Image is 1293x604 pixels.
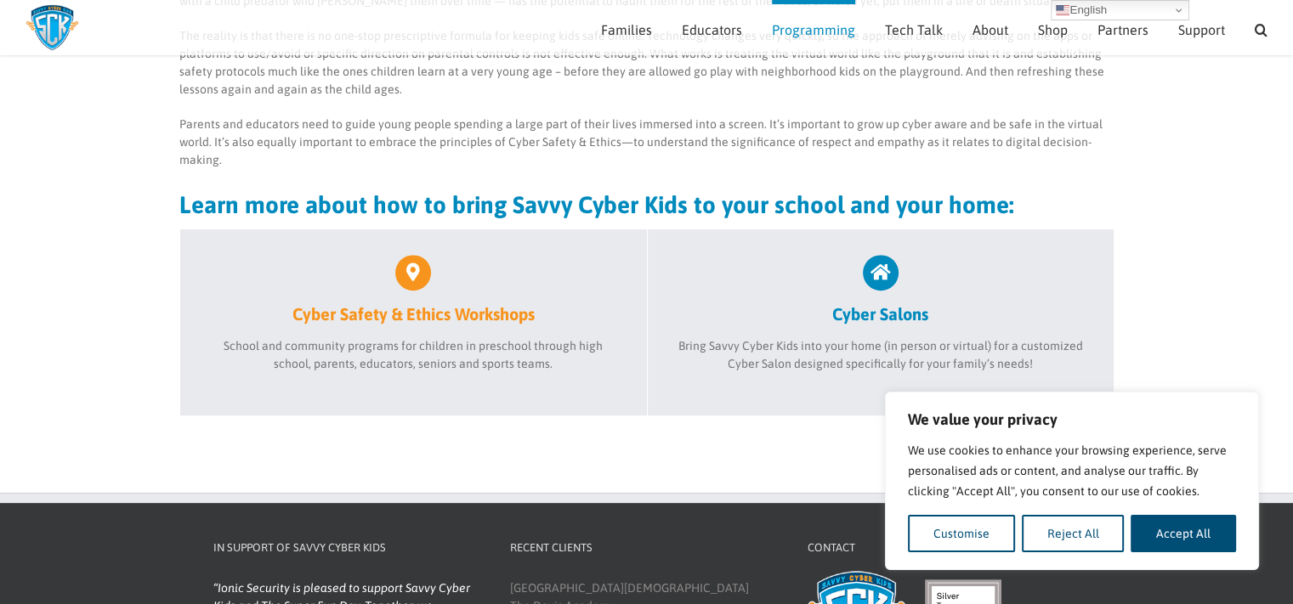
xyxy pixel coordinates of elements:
span: Shop [1038,23,1068,37]
img: en [1056,3,1069,17]
span: Support [1178,23,1225,37]
span: Partners [1097,23,1148,37]
h2: Cyber Safety & Ethics Workshops [206,303,621,325]
p: School and community programs for children in preschool through high school, parents, educators, ... [206,337,621,373]
span: Educators [682,23,742,37]
h4: Recent Clients [510,539,780,556]
h4: In Support of Savvy Cyber Kids [213,539,484,556]
button: Customise [908,515,1015,552]
p: Parents and educators need to guide young people spending a large part of their lives immersed in... [179,116,1114,169]
h2: Cyber Salons [673,303,1088,325]
span: Families [601,23,652,37]
span: About [973,23,1008,37]
a: Cyber Salons [673,255,1088,325]
p: We value your privacy [908,409,1236,430]
a: Cyber Safety & Ethics Workshops [206,255,621,325]
p: Bring Savvy Cyber Kids into your home (in person or virtual) for a customized Cyber Salon designe... [673,337,1088,373]
span: Programming [772,23,855,37]
button: Accept All [1131,515,1236,552]
span: Tech Talk [885,23,943,37]
p: The reality is that there is no one-stop prescriptive formula for keeping kids safe online. Techn... [179,27,1114,99]
h2: Learn more about how to bring Savvy Cyber Kids to your school and your home: [179,193,1114,217]
p: We use cookies to enhance your browsing experience, serve personalised ads or content, and analys... [908,440,1236,501]
button: Reject All [1022,515,1125,552]
h4: Contact [808,539,1078,556]
img: Savvy Cyber Kids Logo [26,4,79,51]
